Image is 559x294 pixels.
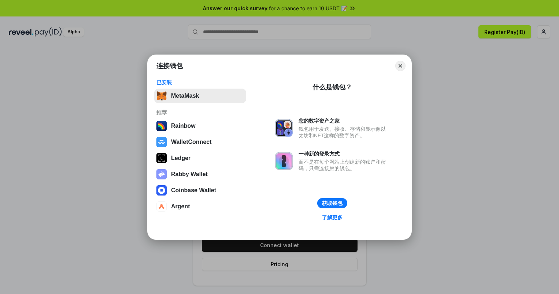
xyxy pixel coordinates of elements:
div: WalletConnect [171,139,212,145]
div: 推荐 [156,109,244,116]
img: svg+xml,%3Csvg%20width%3D%2228%22%20height%3D%2228%22%20viewBox%3D%220%200%2028%2028%22%20fill%3D... [156,137,167,147]
img: svg+xml,%3Csvg%20xmlns%3D%22http%3A%2F%2Fwww.w3.org%2F2000%2Fsvg%22%20fill%3D%22none%22%20viewBox... [156,169,167,179]
button: 获取钱包 [317,198,347,208]
div: 获取钱包 [322,200,343,206]
div: MetaMask [171,93,199,99]
a: 了解更多 [318,213,347,222]
div: Rabby Wallet [171,171,208,178]
img: svg+xml,%3Csvg%20xmlns%3D%22http%3A%2F%2Fwww.w3.org%2F2000%2Fsvg%22%20width%3D%2228%22%20height%3... [156,153,167,163]
button: Coinbase Wallet [154,183,246,198]
button: Argent [154,199,246,214]
button: Rainbow [154,119,246,133]
div: Argent [171,203,190,210]
div: Rainbow [171,123,196,129]
div: 了解更多 [322,214,343,221]
img: svg+xml,%3Csvg%20width%3D%2228%22%20height%3D%2228%22%20viewBox%3D%220%200%2028%2028%22%20fill%3D... [156,201,167,212]
div: 什么是钱包？ [312,83,352,92]
div: 一种新的登录方式 [299,150,389,157]
button: Rabby Wallet [154,167,246,182]
button: WalletConnect [154,135,246,149]
img: svg+xml,%3Csvg%20width%3D%22120%22%20height%3D%22120%22%20viewBox%3D%220%200%20120%20120%22%20fil... [156,121,167,131]
button: MetaMask [154,89,246,103]
div: 而不是在每个网站上创建新的账户和密码，只需连接您的钱包。 [299,159,389,172]
div: 您的数字资产之家 [299,118,389,124]
div: Coinbase Wallet [171,187,216,194]
div: Ledger [171,155,190,161]
button: Close [395,61,406,71]
img: svg+xml,%3Csvg%20fill%3D%22none%22%20height%3D%2233%22%20viewBox%3D%220%200%2035%2033%22%20width%... [156,91,167,101]
div: 钱包用于发送、接收、存储和显示像以太坊和NFT这样的数字资产。 [299,126,389,139]
h1: 连接钱包 [156,62,183,70]
img: svg+xml,%3Csvg%20width%3D%2228%22%20height%3D%2228%22%20viewBox%3D%220%200%2028%2028%22%20fill%3D... [156,185,167,196]
img: svg+xml,%3Csvg%20xmlns%3D%22http%3A%2F%2Fwww.w3.org%2F2000%2Fsvg%22%20fill%3D%22none%22%20viewBox... [275,119,293,137]
div: 已安装 [156,79,244,86]
img: svg+xml,%3Csvg%20xmlns%3D%22http%3A%2F%2Fwww.w3.org%2F2000%2Fsvg%22%20fill%3D%22none%22%20viewBox... [275,152,293,170]
button: Ledger [154,151,246,165]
